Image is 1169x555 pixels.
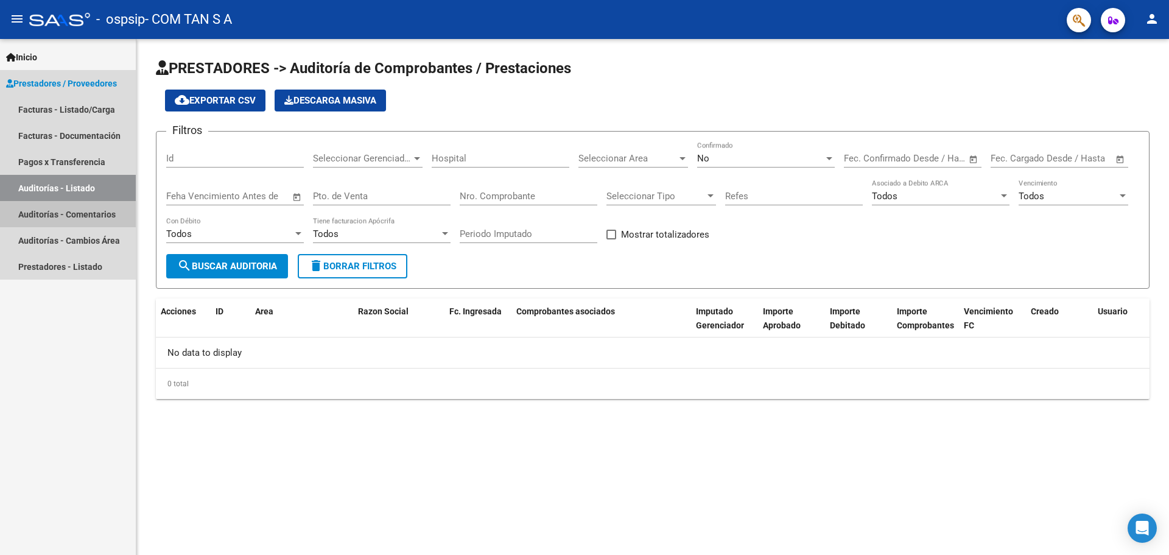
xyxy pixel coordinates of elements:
datatable-header-cell: Importe Aprobado [758,299,825,352]
mat-icon: cloud_download [175,93,189,107]
button: Exportar CSV [165,90,265,111]
span: PRESTADORES -> Auditoría de Comprobantes / Prestaciones [156,60,571,77]
div: Open Intercom Messenger [1128,514,1157,543]
input: Fecha inicio [844,153,893,164]
span: Prestadores / Proveedores [6,77,117,90]
button: Buscar Auditoria [166,254,288,278]
span: Importe Comprobantes [897,306,954,330]
div: 0 total [156,369,1150,399]
span: Area [255,306,273,316]
button: Open calendar [967,152,981,166]
span: Vencimiento FC [964,306,1013,330]
span: Importe Debitado [830,306,865,330]
input: Fecha fin [1051,153,1110,164]
span: Todos [313,228,339,239]
datatable-header-cell: Area [250,299,335,352]
span: Acciones [161,306,196,316]
datatable-header-cell: ID [211,299,250,352]
span: Seleccionar Tipo [606,191,705,202]
span: Todos [1019,191,1044,202]
span: No [697,153,709,164]
datatable-header-cell: Acciones [156,299,211,352]
datatable-header-cell: Razon Social [353,299,444,352]
span: Importe Aprobado [763,306,801,330]
span: ID [216,306,223,316]
datatable-header-cell: Imputado Gerenciador [691,299,758,352]
app-download-masive: Descarga masiva de comprobantes (adjuntos) [275,90,386,111]
span: Inicio [6,51,37,64]
span: Imputado Gerenciador [696,306,744,330]
button: Open calendar [1114,152,1128,166]
datatable-header-cell: Fc. Ingresada [444,299,511,352]
span: Mostrar totalizadores [621,227,709,242]
span: - ospsip [96,6,145,33]
span: Exportar CSV [175,95,256,106]
span: Seleccionar Gerenciador [313,153,412,164]
datatable-header-cell: Vencimiento FC [959,299,1026,352]
span: Razon Social [358,306,409,316]
button: Descarga Masiva [275,90,386,111]
span: Todos [166,228,192,239]
span: Borrar Filtros [309,261,396,272]
span: Fc. Ingresada [449,306,502,316]
datatable-header-cell: Creado [1026,299,1093,352]
datatable-header-cell: Importe Comprobantes [892,299,959,352]
button: Borrar Filtros [298,254,407,278]
span: Seleccionar Area [578,153,677,164]
datatable-header-cell: Comprobantes asociados [511,299,691,352]
datatable-header-cell: Importe Debitado [825,299,892,352]
datatable-header-cell: Usuario [1093,299,1160,352]
input: Fecha fin [904,153,963,164]
span: Buscar Auditoria [177,261,277,272]
span: Comprobantes asociados [516,306,615,316]
span: - COM TAN S A [145,6,232,33]
div: No data to display [156,338,1150,368]
mat-icon: search [177,258,192,273]
input: Fecha inicio [991,153,1040,164]
button: Open calendar [290,190,304,204]
span: Creado [1031,306,1059,316]
mat-icon: delete [309,258,323,273]
span: Descarga Masiva [284,95,376,106]
mat-icon: menu [10,12,24,26]
span: Usuario [1098,306,1128,316]
h3: Filtros [166,122,208,139]
mat-icon: person [1145,12,1159,26]
span: Todos [872,191,897,202]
